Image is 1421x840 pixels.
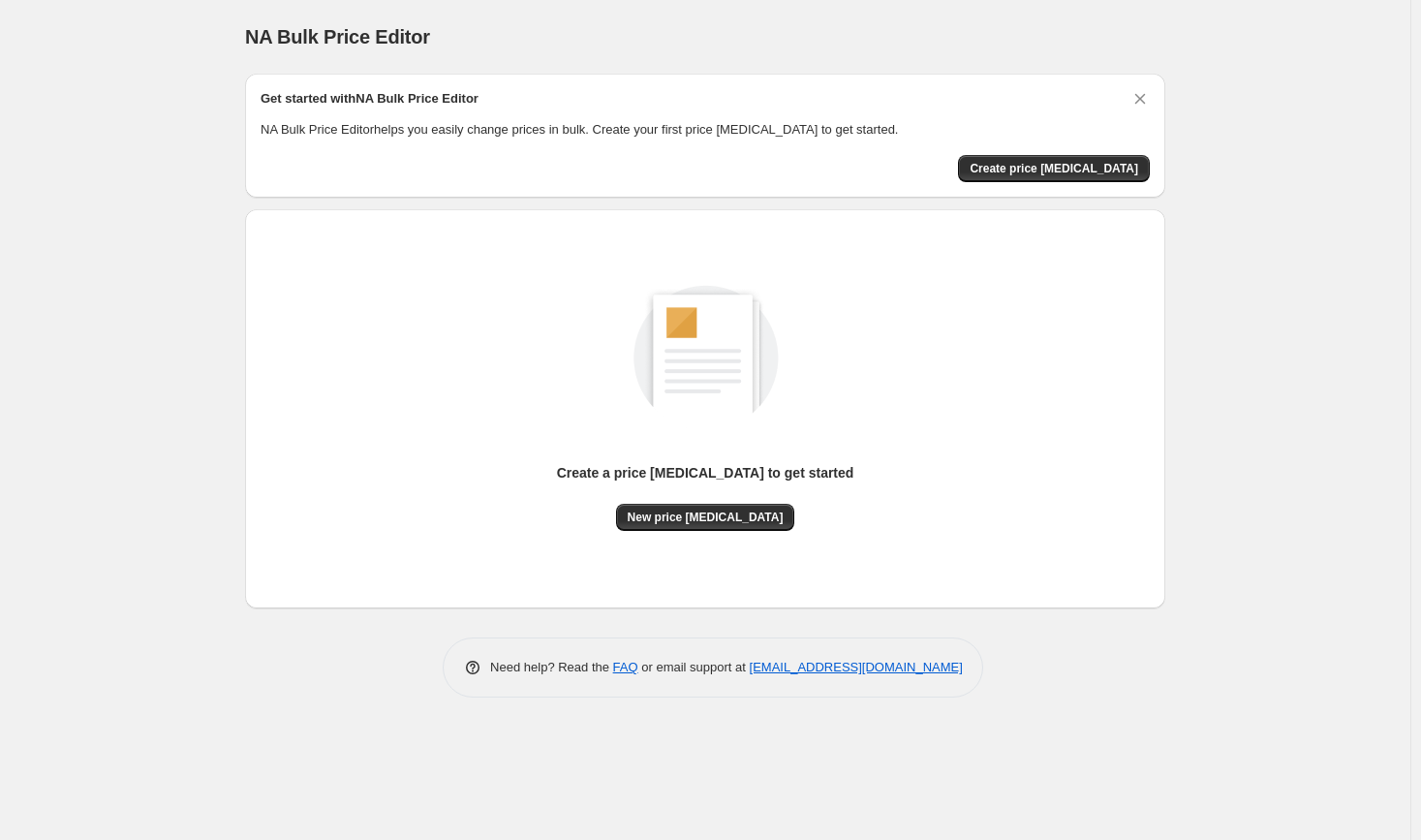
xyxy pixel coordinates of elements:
p: Create a price [MEDICAL_DATA] to get started [557,463,854,482]
button: Dismiss card [1130,89,1150,109]
span: NA Bulk Price Editor [245,26,430,47]
a: FAQ [613,660,638,674]
span: Create price [MEDICAL_DATA] [970,161,1138,176]
button: Create price change job [958,155,1150,182]
button: New price [MEDICAL_DATA] [616,504,795,531]
span: or email support at [638,660,750,674]
h2: Get started with NA Bulk Price Editor [261,89,479,109]
span: Need help? Read the [490,660,613,674]
p: NA Bulk Price Editor helps you easily change prices in bulk. Create your first price [MEDICAL_DAT... [261,120,1150,140]
a: [EMAIL_ADDRESS][DOMAIN_NAME] [750,660,963,674]
span: New price [MEDICAL_DATA] [628,510,784,525]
